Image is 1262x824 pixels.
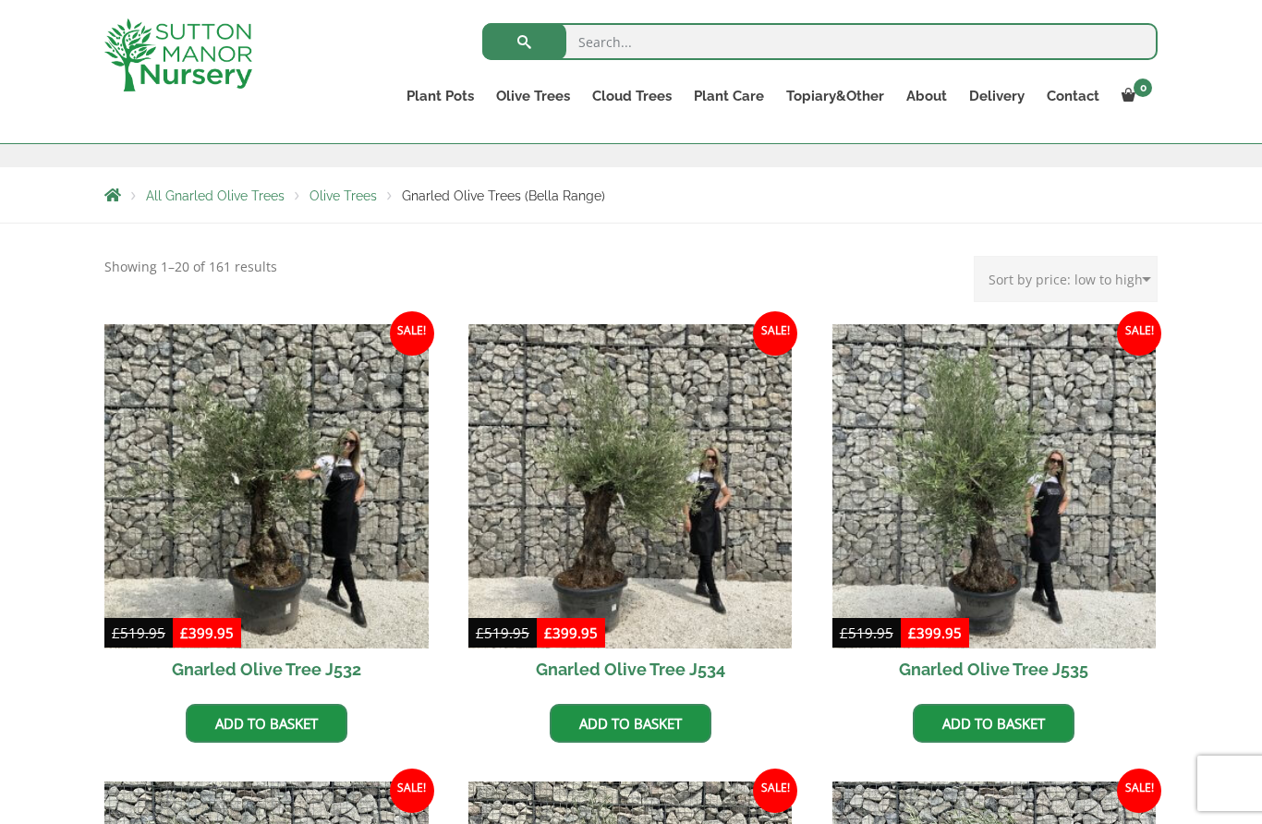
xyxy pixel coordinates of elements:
[468,648,793,690] h2: Gnarled Olive Tree J534
[309,188,377,203] a: Olive Trees
[832,324,1157,690] a: Sale! Gnarled Olive Tree J535
[775,83,895,109] a: Topiary&Other
[104,324,429,648] img: Gnarled Olive Tree J532
[186,704,347,743] a: Add to basket: “Gnarled Olive Tree J532”
[402,188,605,203] span: Gnarled Olive Trees (Bella Range)
[112,624,165,642] bdi: 519.95
[104,324,429,690] a: Sale! Gnarled Olive Tree J532
[1134,79,1152,97] span: 0
[683,83,775,109] a: Plant Care
[544,624,552,642] span: £
[180,624,188,642] span: £
[1036,83,1110,109] a: Contact
[832,648,1157,690] h2: Gnarled Olive Tree J535
[550,704,711,743] a: Add to basket: “Gnarled Olive Tree J534”
[104,18,252,91] img: logo
[840,624,848,642] span: £
[390,311,434,356] span: Sale!
[832,324,1157,648] img: Gnarled Olive Tree J535
[753,769,797,813] span: Sale!
[395,83,485,109] a: Plant Pots
[1110,83,1158,109] a: 0
[974,256,1158,302] select: Shop order
[104,256,277,278] p: Showing 1–20 of 161 results
[482,23,1158,60] input: Search...
[913,704,1074,743] a: Add to basket: “Gnarled Olive Tree J535”
[468,324,793,648] img: Gnarled Olive Tree J534
[468,324,793,690] a: Sale! Gnarled Olive Tree J534
[753,311,797,356] span: Sale!
[908,624,962,642] bdi: 399.95
[390,769,434,813] span: Sale!
[476,624,529,642] bdi: 519.95
[544,624,598,642] bdi: 399.95
[104,188,1158,202] nav: Breadcrumbs
[958,83,1036,109] a: Delivery
[908,624,916,642] span: £
[146,188,285,203] a: All Gnarled Olive Trees
[476,624,484,642] span: £
[485,83,581,109] a: Olive Trees
[895,83,958,109] a: About
[104,648,429,690] h2: Gnarled Olive Tree J532
[1117,769,1161,813] span: Sale!
[840,624,893,642] bdi: 519.95
[1117,311,1161,356] span: Sale!
[112,624,120,642] span: £
[581,83,683,109] a: Cloud Trees
[180,624,234,642] bdi: 399.95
